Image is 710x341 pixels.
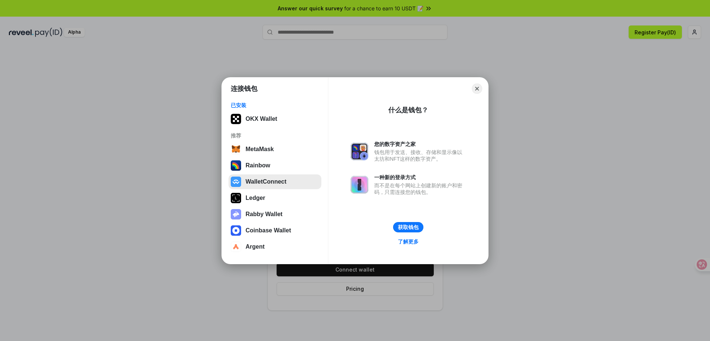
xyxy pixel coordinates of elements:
[246,243,265,250] div: Argent
[246,211,283,218] div: Rabby Wallet
[246,227,291,234] div: Coinbase Wallet
[393,222,423,232] button: 获取钱包
[374,141,466,147] div: 您的数字资产之家
[374,174,466,181] div: 一种新的登录方式
[374,149,466,162] div: 钱包用于发送、接收、存储和显示像以太坊和NFT这样的数字资产。
[229,142,321,157] button: MetaMask
[374,182,466,195] div: 而不是在每个网站上创建新的账户和密码，只需连接您的钱包。
[229,112,321,126] button: OKX Wallet
[231,177,241,187] img: svg+xml,%3Csvg%20width%3D%2228%22%20height%3D%2228%22%20viewBox%3D%220%200%2028%2028%22%20fill%3D...
[351,143,368,160] img: svg+xml,%3Csvg%20xmlns%3D%22http%3A%2F%2Fwww.w3.org%2F2000%2Fsvg%22%20fill%3D%22none%22%20viewBox...
[231,114,241,124] img: 5VZ71FV6L7PA3gg3tXrdQ+DgLhC+75Wq3no69P3MC0NFQpx2lL04Ql9gHK1bRDjsSBIvScBnDTk1WrlGIZBorIDEYJj+rhdgn...
[472,83,482,94] button: Close
[388,106,428,115] div: 什么是钱包？
[229,174,321,189] button: WalletConnect
[246,146,274,153] div: MetaMask
[229,223,321,238] button: Coinbase Wallet
[229,158,321,173] button: Rainbow
[231,242,241,252] img: svg+xml,%3Csvg%20width%3D%2228%22%20height%3D%2228%22%20viewBox%3D%220%200%2028%2028%22%20fill%3D...
[398,238,419,245] div: 了解更多
[229,191,321,205] button: Ledger
[398,224,419,231] div: 获取钱包
[229,239,321,254] button: Argent
[231,132,319,139] div: 推荐
[231,84,257,93] h1: 连接钱包
[231,193,241,203] img: svg+xml,%3Csvg%20xmlns%3D%22http%3A%2F%2Fwww.w3.org%2F2000%2Fsvg%22%20width%3D%2228%22%20height%3...
[231,160,241,171] img: svg+xml,%3Csvg%20width%3D%22120%22%20height%3D%22120%22%20viewBox%3D%220%200%20120%20120%22%20fil...
[231,225,241,236] img: svg+xml,%3Csvg%20width%3D%2228%22%20height%3D%2228%22%20viewBox%3D%220%200%2028%2028%22%20fill%3D...
[246,116,277,122] div: OKX Wallet
[231,102,319,109] div: 已安装
[351,176,368,194] img: svg+xml,%3Csvg%20xmlns%3D%22http%3A%2F%2Fwww.w3.org%2F2000%2Fsvg%22%20fill%3D%22none%22%20viewBox...
[246,178,287,185] div: WalletConnect
[393,237,423,246] a: 了解更多
[246,162,270,169] div: Rainbow
[231,209,241,219] img: svg+xml,%3Csvg%20xmlns%3D%22http%3A%2F%2Fwww.w3.org%2F2000%2Fsvg%22%20fill%3D%22none%22%20viewBox...
[246,195,265,201] div: Ledger
[229,207,321,222] button: Rabby Wallet
[231,144,241,154] img: svg+xml,%3Csvg%20width%3D%2228%22%20height%3D%2228%22%20viewBox%3D%220%200%2028%2028%22%20fill%3D...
